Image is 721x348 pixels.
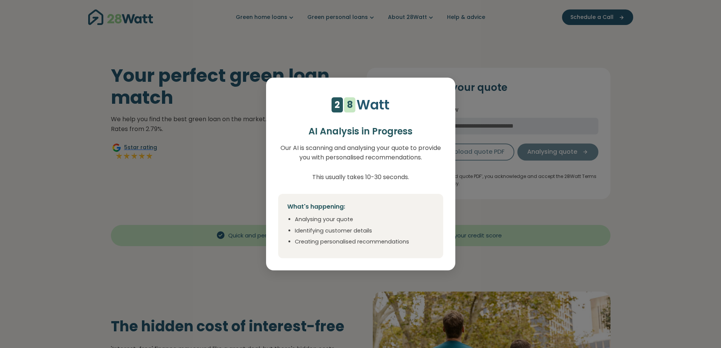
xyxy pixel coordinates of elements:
[357,94,389,115] p: Watt
[278,126,443,137] h2: AI Analysis in Progress
[347,97,353,112] div: 8
[295,227,434,235] li: Identifying customer details
[295,215,434,224] li: Analysing your quote
[278,143,443,182] p: Our AI is scanning and analysing your quote to provide you with personalised recommendations. Thi...
[287,203,434,211] h4: What's happening:
[335,97,340,112] div: 2
[295,238,434,246] li: Creating personalised recommendations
